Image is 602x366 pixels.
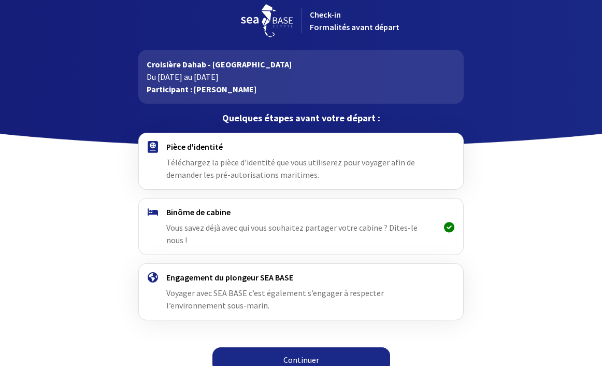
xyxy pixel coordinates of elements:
[148,141,158,153] img: passport.svg
[310,9,399,32] span: Check-in Formalités avant départ
[166,142,435,152] h4: Pièce d'identité
[166,222,418,245] span: Vous savez déjà avec qui vous souhaitez partager votre cabine ? Dites-le nous !
[166,272,435,283] h4: Engagement du plongeur SEA BASE
[148,208,158,216] img: binome.svg
[166,157,415,180] span: Téléchargez la pièce d'identité que vous utiliserez pour voyager afin de demander les pré-autoris...
[241,4,293,37] img: logo_seabase.svg
[166,288,384,311] span: Voyager avec SEA BASE c’est également s’engager à respecter l’environnement sous-marin.
[148,272,158,283] img: engagement.svg
[147,71,455,83] p: Du [DATE] au [DATE]
[166,207,435,217] h4: Binôme de cabine
[147,83,455,95] p: Participant : [PERSON_NAME]
[147,58,455,71] p: Croisière Dahab - [GEOGRAPHIC_DATA]
[138,112,463,124] p: Quelques étapes avant votre départ :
